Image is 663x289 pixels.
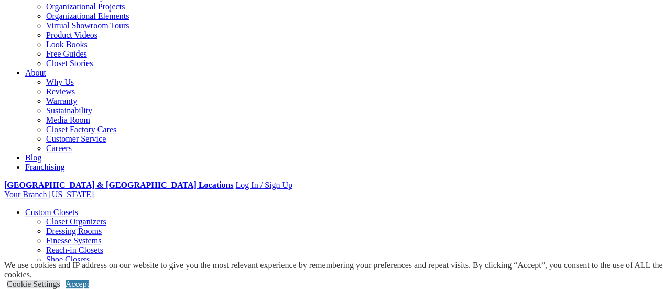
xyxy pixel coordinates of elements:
div: We use cookies and IP address on our website to give you the most relevant experience by remember... [4,261,663,280]
a: Free Guides [46,49,87,58]
a: Closet Factory Cares [46,125,116,134]
a: Reach-in Closets [46,245,103,254]
a: Accept [66,280,89,288]
a: Organizational Elements [46,12,129,20]
a: Closet Organizers [46,217,106,226]
a: Shoe Closets [46,255,90,264]
a: Reviews [46,87,75,96]
a: Virtual Showroom Tours [46,21,129,30]
a: Franchising [25,163,65,172]
a: Closet Stories [46,59,93,68]
a: Finesse Systems [46,236,101,245]
a: Cookie Settings [7,280,60,288]
span: [US_STATE] [49,190,94,199]
a: Dressing Rooms [46,227,102,236]
a: Organizational Projects [46,2,125,11]
a: Why Us [46,78,74,87]
a: Your Branch [US_STATE] [4,190,94,199]
a: Custom Closets [25,208,78,217]
a: Log In / Sign Up [235,180,292,189]
a: Look Books [46,40,88,49]
a: Careers [46,144,72,153]
a: Warranty [46,97,77,105]
a: Product Videos [46,30,97,39]
a: Customer Service [46,134,106,143]
a: [GEOGRAPHIC_DATA] & [GEOGRAPHIC_DATA] Locations [4,180,233,189]
a: Sustainability [46,106,92,115]
span: Your Branch [4,190,47,199]
a: Media Room [46,115,90,124]
a: About [25,68,46,77]
a: Blog [25,153,41,162]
